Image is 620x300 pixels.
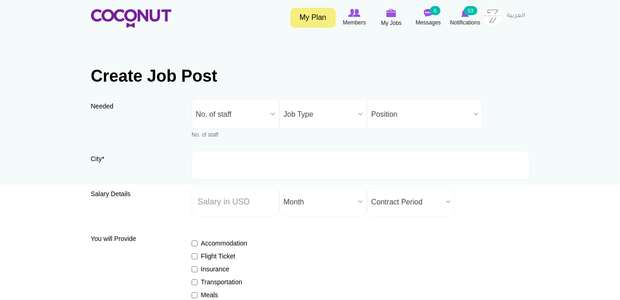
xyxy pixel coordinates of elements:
[196,100,267,129] span: No. of staff
[192,252,259,261] label: Flight Ticket
[343,18,366,27] span: Members
[192,187,279,216] input: Salary in USD
[192,277,259,287] label: Transportation
[102,155,104,162] span: This field is required.
[415,18,441,27] span: Messages
[290,8,336,28] a: My Plan
[192,290,259,300] label: Meals
[283,187,355,217] span: Month
[336,7,373,28] a: Browse Members Members
[371,100,470,129] span: Position
[91,190,131,198] span: Salary Details
[348,9,360,17] img: Browse Members
[450,18,480,27] span: Notifications
[91,67,530,85] h1: Create Job Post
[386,9,397,17] img: My Jobs
[192,239,259,248] label: Accommodation
[192,131,279,139] div: No. of staff
[192,240,198,246] input: Accommodation
[192,264,259,274] label: Insurance
[447,7,484,28] a: Notifications Notifications 53
[502,7,530,25] a: العربية
[192,279,198,285] input: Transportation
[192,292,198,298] input: Meals
[381,18,402,28] span: My Jobs
[91,102,114,110] span: Needed
[91,9,171,28] img: Home
[91,234,179,243] label: You will Provide
[371,187,442,217] span: Contract Period
[430,6,440,15] small: 6
[373,7,410,29] a: My Jobs My Jobs
[424,9,433,17] img: Messages
[192,253,198,259] input: Flight Ticket
[410,7,447,28] a: Messages Messages 6
[464,6,477,15] small: 53
[192,266,198,272] input: Insurance
[91,154,179,170] label: City
[283,100,355,129] span: Job Type
[461,9,469,17] img: Notifications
